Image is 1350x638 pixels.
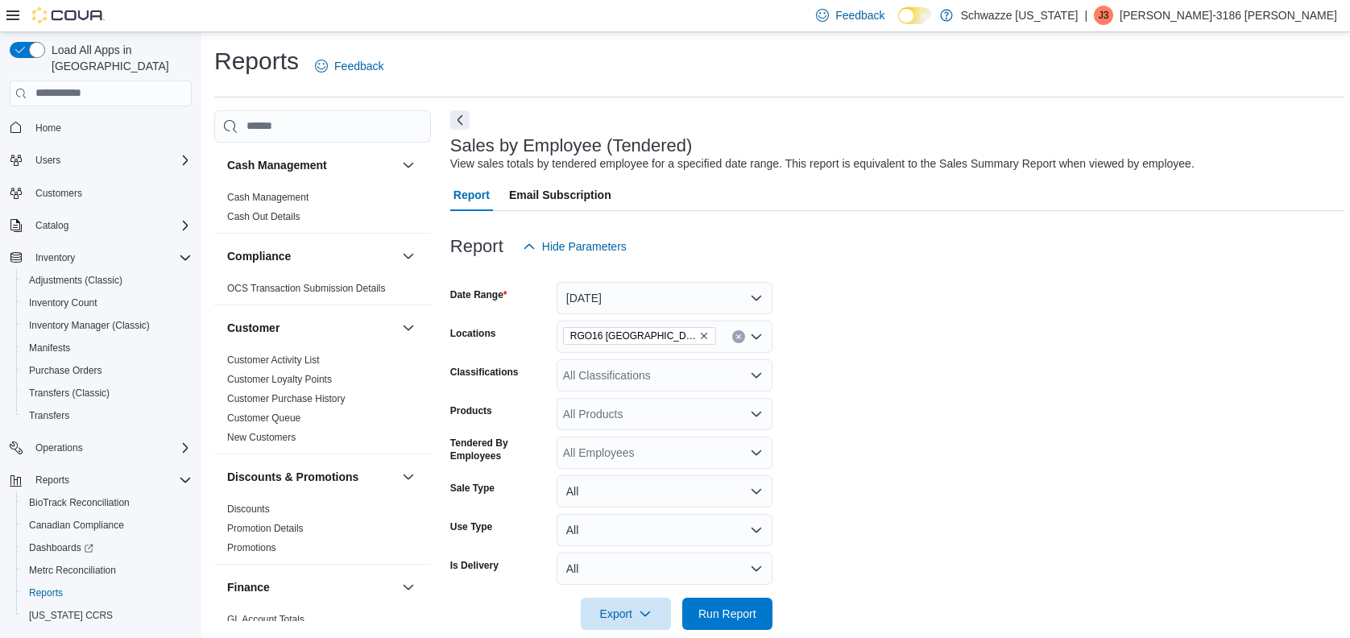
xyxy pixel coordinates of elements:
a: Home [29,118,68,138]
a: Customer Activity List [227,354,320,366]
span: Discounts [227,503,270,516]
a: Dashboards [23,538,100,557]
span: Transfers [23,406,192,425]
label: Tendered By Employees [450,437,550,462]
button: Inventory Count [16,292,198,314]
label: Classifications [450,366,519,379]
a: Discounts [227,503,270,515]
span: Purchase Orders [23,361,192,380]
div: Customer [214,350,431,454]
span: Catalog [29,216,192,235]
button: Catalog [3,214,198,237]
span: Home [29,118,192,138]
span: Hide Parameters [542,238,627,255]
span: Dashboards [23,538,192,557]
div: Compliance [214,279,431,304]
a: Promotions [227,542,276,553]
label: Locations [450,327,496,340]
button: Customers [3,181,198,205]
a: Adjustments (Classic) [23,271,129,290]
label: Is Delivery [450,559,499,572]
span: Customers [29,183,192,203]
span: Customer Queue [227,412,300,425]
span: Reports [35,474,69,487]
button: Finance [399,578,418,597]
a: Customer Loyalty Points [227,374,332,385]
span: Export [590,598,661,630]
span: Reports [29,470,192,490]
button: Users [3,149,198,172]
button: Open list of options [750,330,763,343]
button: Open list of options [750,446,763,459]
p: | [1084,6,1087,25]
span: Operations [35,441,83,454]
a: Cash Out Details [227,211,300,222]
a: Inventory Manager (Classic) [23,316,156,335]
button: Catalog [29,216,75,235]
a: Cash Management [227,192,309,203]
button: Customer [399,318,418,338]
span: Inventory Manager (Classic) [29,319,150,332]
span: Email Subscription [509,179,611,211]
button: Run Report [682,598,772,630]
img: Cova [32,7,105,23]
span: BioTrack Reconciliation [29,496,130,509]
span: Feedback [835,7,884,23]
a: [US_STATE] CCRS [23,606,119,625]
span: Inventory [29,248,192,267]
h3: Discounts & Promotions [227,469,358,485]
span: Canadian Compliance [23,516,192,535]
span: Inventory Manager (Classic) [23,316,192,335]
button: Discounts & Promotions [227,469,395,485]
h3: Customer [227,320,280,336]
button: Next [450,110,470,130]
button: Customer [227,320,395,336]
button: Export [581,598,671,630]
span: Dashboards [29,541,93,554]
span: Report [453,179,490,211]
span: Transfers (Classic) [23,383,192,403]
span: RGO16 [GEOGRAPHIC_DATA] [570,328,696,344]
span: Customer Activity List [227,354,320,367]
button: Cash Management [399,155,418,175]
div: Discounts & Promotions [214,499,431,564]
button: Operations [3,437,198,459]
h3: Finance [227,579,270,595]
button: Manifests [16,337,198,359]
a: Customer Purchase History [227,393,346,404]
span: Feedback [334,58,383,74]
label: Sale Type [450,482,495,495]
button: All [557,514,772,546]
button: Inventory [3,246,198,269]
button: Hide Parameters [516,230,633,263]
span: Inventory Count [23,293,192,313]
span: OCS Transaction Submission Details [227,282,386,295]
span: Inventory Count [29,296,97,309]
button: [US_STATE] CCRS [16,604,198,627]
span: Adjustments (Classic) [29,274,122,287]
span: Transfers [29,409,69,422]
span: Purchase Orders [29,364,102,377]
a: Metrc Reconciliation [23,561,122,580]
button: BioTrack Reconciliation [16,491,198,514]
button: Adjustments (Classic) [16,269,198,292]
span: Customer Loyalty Points [227,373,332,386]
label: Products [450,404,492,417]
button: Metrc Reconciliation [16,559,198,582]
span: Home [35,122,61,135]
a: Inventory Count [23,293,104,313]
h3: Report [450,237,503,256]
span: Users [29,151,192,170]
p: [PERSON_NAME]-3186 [PERSON_NAME] [1120,6,1337,25]
button: [DATE] [557,282,772,314]
span: Manifests [29,342,70,354]
span: Users [35,154,60,167]
a: Promotion Details [227,523,304,534]
button: Remove RGO16 Alamogordo from selection in this group [699,331,709,341]
a: Purchase Orders [23,361,109,380]
span: Cash Management [227,191,309,204]
span: Washington CCRS [23,606,192,625]
button: Cash Management [227,157,395,173]
a: Transfers [23,406,76,425]
button: Reports [16,582,198,604]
